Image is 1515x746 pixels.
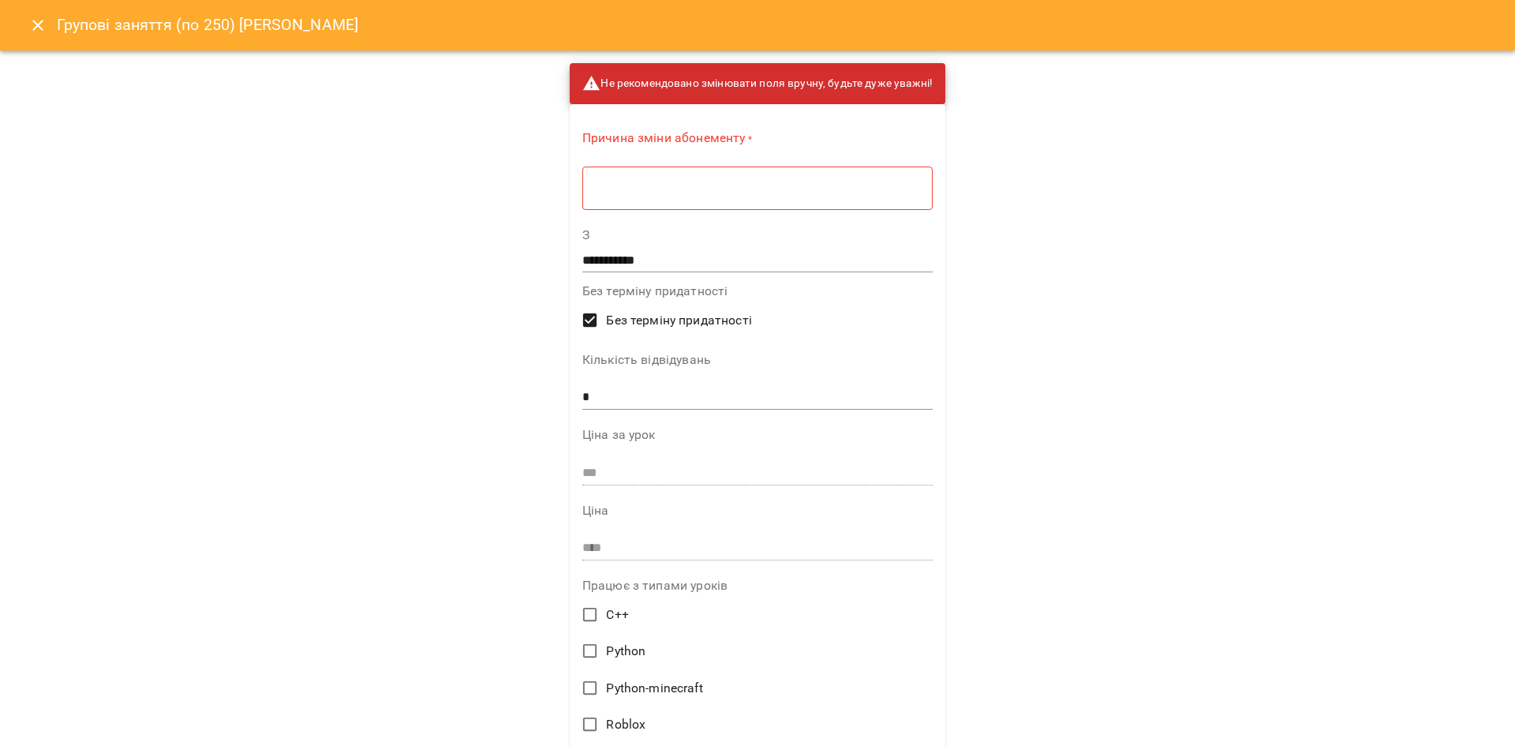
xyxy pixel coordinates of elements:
[582,285,933,298] label: Без терміну придатності
[606,715,645,734] span: Roblox
[606,679,702,698] span: Python-minecraft
[582,129,933,148] label: Причина зміни абонементу
[582,74,933,93] span: Не рекомендовано змінювати поля вручну, будьте дуже уважні!
[582,354,933,366] label: Кількість відвідувань
[19,6,57,44] button: Close
[606,311,751,330] span: Без терміну придатності
[582,579,933,592] label: Працює з типами уроків
[582,229,933,242] label: З
[582,429,933,441] label: Ціна за урок
[606,642,645,661] span: Python
[606,605,628,624] span: C++
[57,13,359,37] h6: Групові заняття (по 250) [PERSON_NAME]
[582,504,933,517] label: Ціна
